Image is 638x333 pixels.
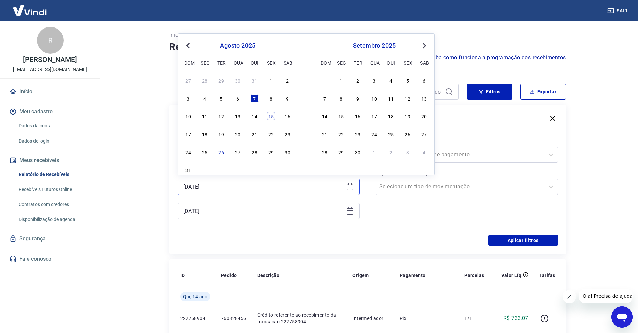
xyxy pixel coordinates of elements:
[387,59,395,67] div: qui
[321,130,329,138] div: Choose domingo, 21 de setembro de 2025
[267,76,275,85] div: Choose sexta-feira, 1 de agosto de 2025
[606,5,630,17] button: Sair
[354,94,362,102] div: Choose terça-feira, 9 de setembro de 2025
[217,59,225,67] div: ter
[503,314,528,322] p: R$ 733,07
[467,84,512,100] button: Filtros
[201,76,209,85] div: Choose segunda-feira, 28 de julho de 2025
[354,76,362,85] div: Choose terça-feira, 2 de setembro de 2025
[387,130,395,138] div: Choose quinta-feira, 25 de setembro de 2025
[8,231,92,246] a: Segurança
[284,112,292,120] div: Choose sábado, 16 de agosto de 2025
[183,293,208,300] span: Qui, 14 ago
[183,206,343,216] input: Data final
[420,112,428,120] div: Choose sábado, 20 de setembro de 2025
[251,148,259,156] div: Choose quinta-feira, 28 de agosto de 2025
[267,166,275,174] div: Choose sexta-feira, 5 de setembro de 2025
[267,130,275,138] div: Choose sexta-feira, 22 de agosto de 2025
[13,66,87,73] p: [EMAIL_ADDRESS][DOMAIN_NAME]
[284,59,292,67] div: sab
[284,76,292,85] div: Choose sábado, 2 de agosto de 2025
[387,94,395,102] div: Choose quinta-feira, 11 de setembro de 2025
[257,272,280,279] p: Descrição
[184,166,192,174] div: Choose domingo, 31 de agosto de 2025
[420,130,428,138] div: Choose sábado, 27 de setembro de 2025
[217,166,225,174] div: Choose terça-feira, 2 de setembro de 2025
[184,94,192,102] div: Choose domingo, 3 de agosto de 2025
[337,130,345,138] div: Choose segunda-feira, 22 de setembro de 2025
[169,31,183,39] a: Início
[404,130,412,138] div: Choose sexta-feira, 26 de setembro de 2025
[321,76,329,85] div: Choose domingo, 31 de agosto de 2025
[201,59,209,67] div: seg
[23,56,77,63] p: [PERSON_NAME]
[217,94,225,102] div: Choose terça-feira, 5 de agosto de 2025
[354,130,362,138] div: Choose terça-feira, 23 de setembro de 2025
[180,315,210,322] p: 222758904
[337,112,345,120] div: Choose segunda-feira, 15 de setembro de 2025
[420,42,428,50] button: Next Month
[183,182,343,192] input: Data inicial
[186,31,188,39] p: /
[267,148,275,156] div: Choose sexta-feira, 29 de agosto de 2025
[251,94,259,102] div: Choose quinta-feira, 7 de agosto de 2025
[420,148,428,156] div: Choose sábado, 4 de outubro de 2025
[321,112,329,120] div: Choose domingo, 14 de setembro de 2025
[234,166,242,174] div: Choose quarta-feira, 3 de setembro de 2025
[579,289,633,303] iframe: Mensagem da empresa
[400,272,426,279] p: Pagamento
[387,148,395,156] div: Choose quinta-feira, 2 de outubro de 2025
[234,148,242,156] div: Choose quarta-feira, 27 de agosto de 2025
[221,272,237,279] p: Pedido
[370,130,378,138] div: Choose quarta-feira, 24 de setembro de 2025
[404,148,412,156] div: Choose sexta-feira, 3 de outubro de 2025
[337,148,345,156] div: Choose segunda-feira, 29 de setembro de 2025
[420,59,428,67] div: sab
[563,290,576,303] iframe: Fechar mensagem
[321,148,329,156] div: Choose domingo, 28 de setembro de 2025
[183,75,292,175] div: month 2025-08
[169,40,566,54] h4: Relatório de Recebíveis
[377,137,557,145] label: Forma de Pagamento
[217,76,225,85] div: Choose terça-feira, 29 de julho de 2025
[337,76,345,85] div: Choose segunda-feira, 1 de setembro de 2025
[267,112,275,120] div: Choose sexta-feira, 15 de agosto de 2025
[16,213,92,226] a: Disponibilização de agenda
[267,94,275,102] div: Choose sexta-feira, 8 de agosto de 2025
[404,112,412,120] div: Choose sexta-feira, 19 de setembro de 2025
[611,306,633,328] iframe: Botão para abrir a janela de mensagens
[257,312,342,325] p: Crédito referente ao recebimento da transação 222758904
[184,42,192,50] button: Previous Month
[234,94,242,102] div: Choose quarta-feira, 6 de agosto de 2025
[352,315,389,322] p: Intermediador
[428,54,566,62] a: Saiba como funciona a programação dos recebimentos
[234,76,242,85] div: Choose quarta-feira, 30 de julho de 2025
[16,168,92,181] a: Relatório de Recebíveis
[183,42,292,50] div: agosto 2025
[337,59,345,67] div: seg
[184,130,192,138] div: Choose domingo, 17 de agosto de 2025
[320,42,429,50] div: setembro 2025
[217,130,225,138] div: Choose terça-feira, 19 de agosto de 2025
[251,59,259,67] div: qui
[464,272,484,279] p: Parcelas
[201,112,209,120] div: Choose segunda-feira, 11 de agosto de 2025
[284,166,292,174] div: Choose sábado, 6 de setembro de 2025
[8,84,92,99] a: Início
[420,76,428,85] div: Choose sábado, 6 de setembro de 2025
[234,130,242,138] div: Choose quarta-feira, 20 de agosto de 2025
[284,130,292,138] div: Choose sábado, 23 de agosto de 2025
[217,148,225,156] div: Choose terça-feira, 26 de agosto de 2025
[201,130,209,138] div: Choose segunda-feira, 18 de agosto de 2025
[184,112,192,120] div: Choose domingo, 10 de agosto de 2025
[337,94,345,102] div: Choose segunda-feira, 8 de setembro de 2025
[234,59,242,67] div: qua
[201,166,209,174] div: Choose segunda-feira, 1 de setembro de 2025
[354,59,362,67] div: ter
[4,5,56,10] span: Olá! Precisa de ajuda?
[234,112,242,120] div: Choose quarta-feira, 13 de agosto de 2025
[180,272,185,279] p: ID
[370,148,378,156] div: Choose quarta-feira, 1 de outubro de 2025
